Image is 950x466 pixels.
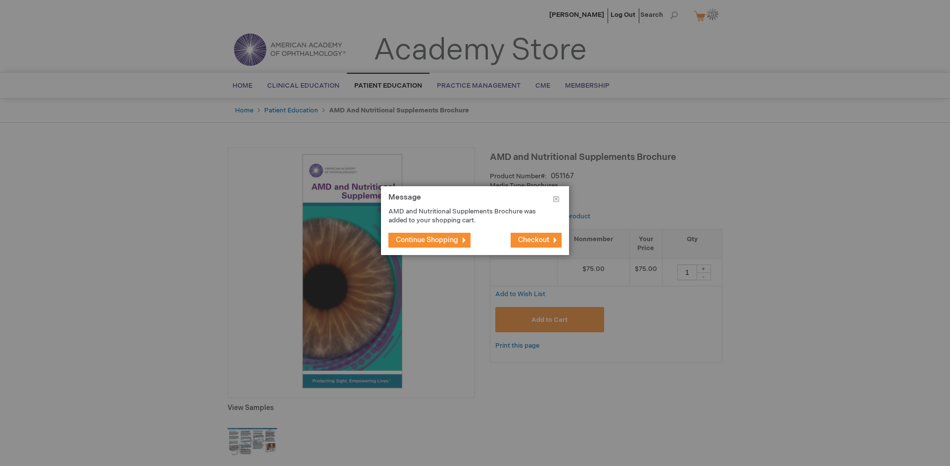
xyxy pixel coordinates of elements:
[388,207,547,225] p: AMD and Nutritional Supplements Brochure was added to your shopping cart.
[388,233,471,248] button: Continue Shopping
[511,233,562,248] button: Checkout
[388,194,562,207] h1: Message
[396,236,458,244] span: Continue Shopping
[518,236,549,244] span: Checkout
